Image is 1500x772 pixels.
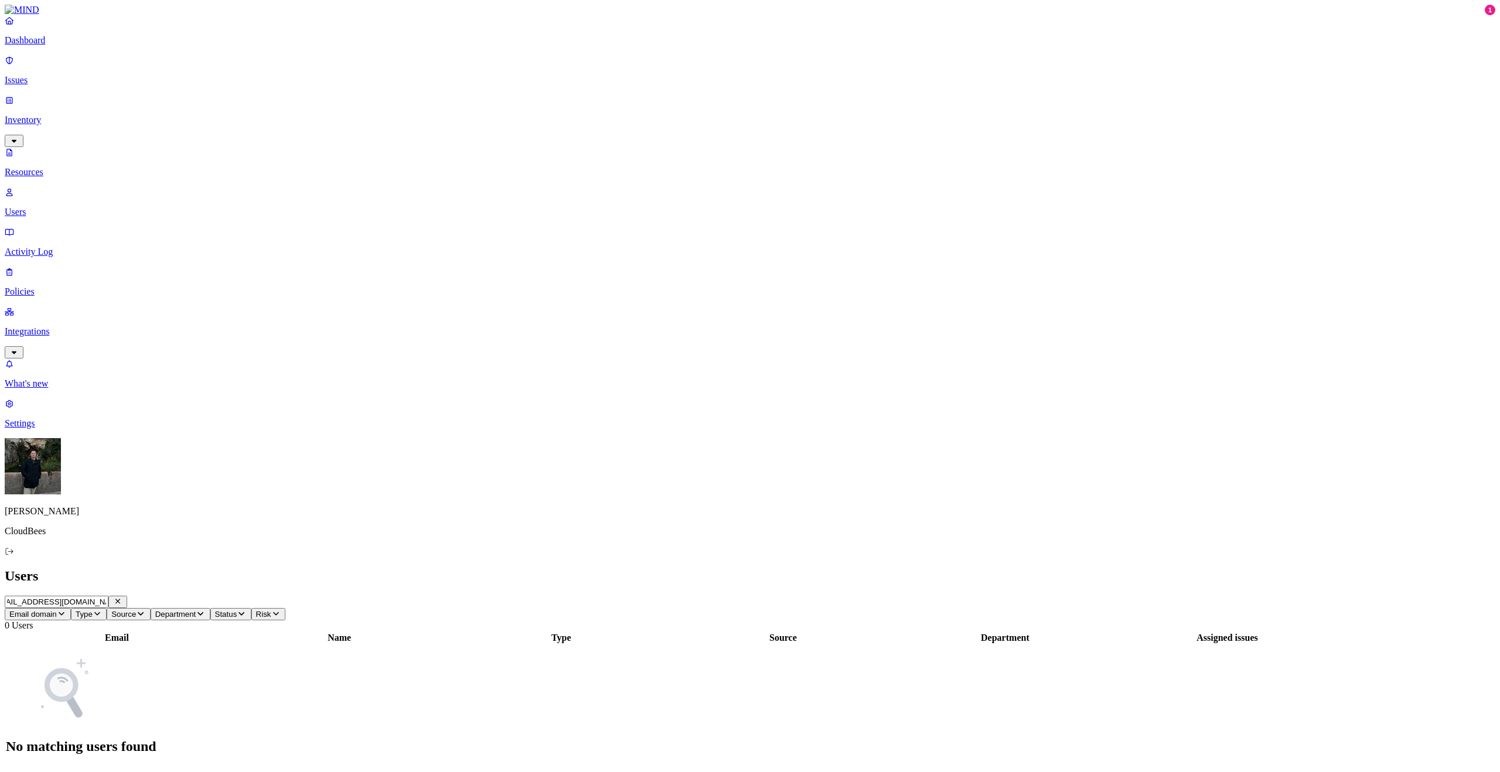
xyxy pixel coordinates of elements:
p: Inventory [5,115,1495,125]
div: Source [673,633,893,643]
img: MIND [5,5,39,15]
span: 0 Users [5,620,33,630]
div: Name [230,633,449,643]
span: Source [111,610,136,619]
a: Issues [5,55,1495,86]
div: Department [895,633,1115,643]
span: Email domain [9,610,57,619]
div: Type [452,633,671,643]
p: Integrations [5,326,1495,337]
img: NoSearchResult [29,654,100,725]
a: What's new [5,358,1495,389]
p: [PERSON_NAME] [5,506,1495,517]
span: Type [76,610,93,619]
p: Dashboard [5,35,1495,46]
input: Search [5,596,108,608]
p: CloudBees [5,526,1495,537]
p: What's new [5,378,1495,389]
span: Status [215,610,237,619]
a: Activity Log [5,227,1495,257]
p: Policies [5,286,1495,297]
a: Integrations [5,306,1495,357]
p: Settings [5,418,1495,429]
a: Users [5,187,1495,217]
a: Resources [5,147,1495,177]
a: Dashboard [5,15,1495,46]
p: Resources [5,167,1495,177]
a: MIND [5,5,1495,15]
a: Inventory [5,95,1495,145]
p: Users [5,207,1495,217]
p: Activity Log [5,247,1495,257]
div: Email [6,633,227,643]
img: Álvaro Menéndez Llada [5,438,61,494]
a: Policies [5,267,1495,297]
h1: No matching users found [6,739,228,754]
a: Settings [5,398,1495,429]
h2: Users [5,568,1495,584]
p: Issues [5,75,1495,86]
span: Risk [256,610,271,619]
div: 1 [1485,5,1495,15]
div: Assigned issues [1117,633,1337,643]
span: Department [155,610,196,619]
